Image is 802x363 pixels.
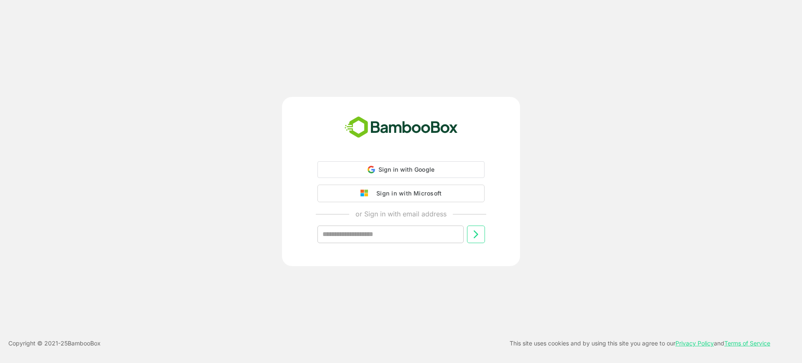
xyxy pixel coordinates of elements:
a: Privacy Policy [675,340,714,347]
p: or Sign in with email address [355,209,447,219]
img: bamboobox [340,114,462,141]
p: Copyright © 2021- 25 BambooBox [8,338,101,348]
p: This site uses cookies and by using this site you agree to our and [510,338,770,348]
div: Sign in with Google [317,161,485,178]
button: Sign in with Microsoft [317,185,485,202]
a: Terms of Service [724,340,770,347]
div: Sign in with Microsoft [372,188,442,199]
img: google [360,190,372,197]
span: Sign in with Google [378,166,435,173]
